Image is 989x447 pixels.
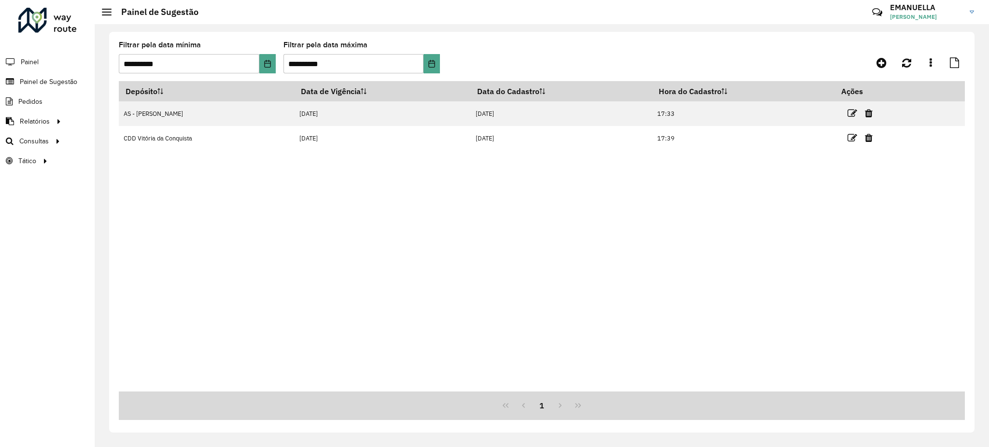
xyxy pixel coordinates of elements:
[119,101,294,126] td: AS - [PERSON_NAME]
[424,54,440,73] button: Choose Date
[294,81,470,101] th: Data de Vigência
[652,101,834,126] td: 17:33
[848,131,857,144] a: Editar
[294,101,470,126] td: [DATE]
[652,126,834,151] td: 17:39
[533,396,551,415] button: 1
[890,3,962,12] h3: EMANUELLA
[848,107,857,120] a: Editar
[294,126,470,151] td: [DATE]
[470,101,652,126] td: [DATE]
[865,107,873,120] a: Excluir
[835,81,893,101] th: Ações
[867,2,888,23] a: Contato Rápido
[652,81,834,101] th: Hora do Cadastro
[119,39,201,51] label: Filtrar pela data mínima
[18,97,42,107] span: Pedidos
[21,57,39,67] span: Painel
[20,116,50,126] span: Relatórios
[470,81,652,101] th: Data do Cadastro
[119,81,294,101] th: Depósito
[20,77,77,87] span: Painel de Sugestão
[112,7,198,17] h2: Painel de Sugestão
[18,156,36,166] span: Tático
[19,136,49,146] span: Consultas
[890,13,962,21] span: [PERSON_NAME]
[470,126,652,151] td: [DATE]
[283,39,367,51] label: Filtrar pela data máxima
[865,131,873,144] a: Excluir
[119,126,294,151] td: CDD Vitória da Conquista
[259,54,276,73] button: Choose Date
